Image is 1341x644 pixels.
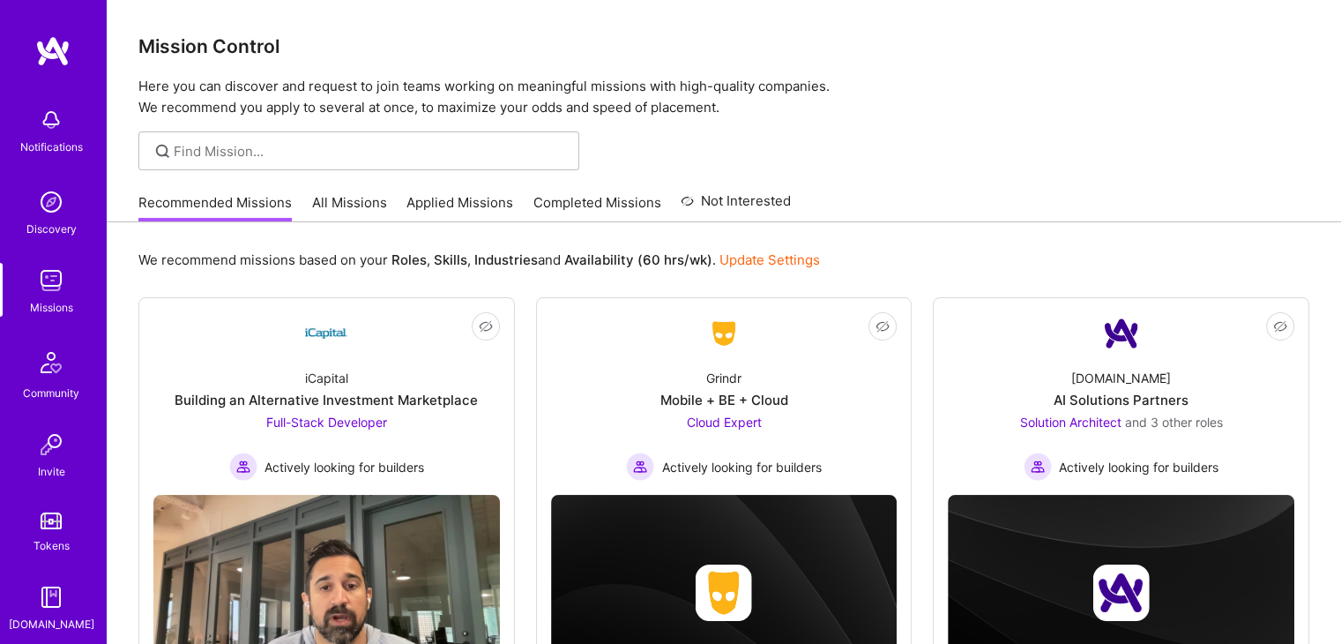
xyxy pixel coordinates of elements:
[20,138,83,156] div: Notifications
[138,76,1309,118] p: Here you can discover and request to join teams working on meaningful missions with high-quality ...
[9,615,94,633] div: [DOMAIN_NAME]
[26,220,77,238] div: Discovery
[312,193,387,222] a: All Missions
[703,318,745,349] img: Company Logo
[706,369,741,387] div: Grindr
[1093,565,1150,621] img: Company logo
[23,384,79,402] div: Community
[661,458,821,476] span: Actively looking for builders
[1020,415,1121,430] span: Solution Architect
[138,251,820,269] p: We recommend missions based on your , , and .
[1054,391,1188,409] div: AI Solutions Partners
[34,102,69,138] img: bell
[719,251,820,268] a: Update Settings
[35,35,71,67] img: logo
[41,513,62,529] img: tokens
[266,415,387,430] span: Full-Stack Developer
[1125,415,1223,430] span: and 3 other roles
[479,319,493,333] i: icon EyeClosed
[564,251,712,268] b: Availability (60 hrs/wk)
[305,312,347,355] img: Company Logo
[34,263,69,298] img: teamwork
[696,565,752,621] img: Company logo
[229,453,257,481] img: Actively looking for builders
[434,251,467,268] b: Skills
[474,251,538,268] b: Industries
[34,184,69,220] img: discovery
[34,427,69,462] img: Invite
[406,193,513,222] a: Applied Missions
[138,35,1309,57] h3: Mission Control
[1273,319,1287,333] i: icon EyeClosed
[264,458,424,476] span: Actively looking for builders
[626,453,654,481] img: Actively looking for builders
[30,341,72,384] img: Community
[391,251,427,268] b: Roles
[948,312,1294,481] a: Company Logo[DOMAIN_NAME]AI Solutions PartnersSolution Architect and 3 other rolesActively lookin...
[30,298,73,317] div: Missions
[34,580,69,615] img: guide book
[138,193,292,222] a: Recommended Missions
[686,415,761,430] span: Cloud Expert
[1024,453,1052,481] img: Actively looking for builders
[38,462,65,481] div: Invite
[305,369,348,387] div: iCapital
[175,391,478,409] div: Building an Alternative Investment Marketplace
[875,319,890,333] i: icon EyeClosed
[533,193,661,222] a: Completed Missions
[153,312,500,481] a: Company LogoiCapitalBuilding an Alternative Investment MarketplaceFull-Stack Developer Actively l...
[153,141,173,161] i: icon SearchGrey
[551,312,898,481] a: Company LogoGrindrMobile + BE + CloudCloud Expert Actively looking for buildersActively looking f...
[174,142,566,161] input: Find Mission...
[659,391,787,409] div: Mobile + BE + Cloud
[1100,312,1143,355] img: Company Logo
[1059,458,1218,476] span: Actively looking for builders
[681,191,791,222] a: Not Interested
[1071,369,1171,387] div: [DOMAIN_NAME]
[34,536,70,555] div: Tokens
